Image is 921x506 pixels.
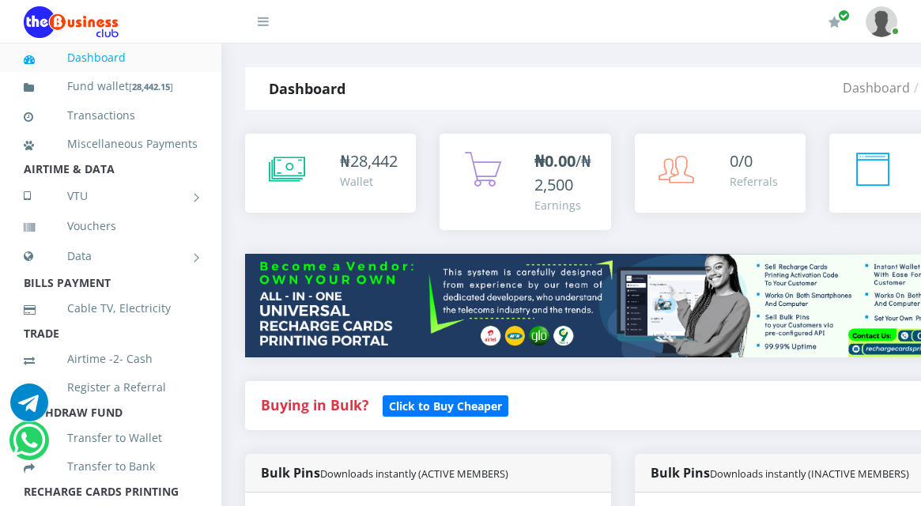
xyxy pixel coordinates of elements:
[24,40,198,76] a: Dashboard
[24,6,119,38] img: Logo
[866,6,897,37] img: User
[534,150,591,195] span: /₦2,500
[843,79,910,96] a: Dashboard
[320,466,508,481] small: Downloads instantly (ACTIVE MEMBERS)
[13,433,45,459] a: Chat for support
[24,176,198,216] a: VTU
[24,420,198,456] a: Transfer to Wallet
[829,16,840,28] i: Renew/Upgrade Subscription
[269,79,345,98] strong: Dashboard
[730,150,753,172] span: 0/0
[534,150,576,172] b: ₦0.00
[24,208,198,244] a: Vouchers
[10,395,48,421] a: Chat for support
[24,341,198,377] a: Airtime -2- Cash
[261,464,508,481] strong: Bulk Pins
[383,395,508,414] a: Click to Buy Cheaper
[24,97,198,134] a: Transactions
[129,81,173,93] small: [ ]
[132,81,170,93] b: 28,442.15
[340,149,398,173] div: ₦
[24,369,198,406] a: Register a Referral
[635,134,806,213] a: 0/0 Referrals
[24,68,198,105] a: Fund wallet[28,442.15]
[389,398,502,413] b: Click to Buy Cheaper
[261,395,368,414] strong: Buying in Bulk?
[440,134,610,230] a: ₦0.00/₦2,500 Earnings
[340,173,398,190] div: Wallet
[710,466,909,481] small: Downloads instantly (INACTIVE MEMBERS)
[730,173,778,190] div: Referrals
[245,134,416,213] a: ₦28,442 Wallet
[534,197,594,213] div: Earnings
[838,9,850,21] span: Renew/Upgrade Subscription
[24,126,198,162] a: Miscellaneous Payments
[24,236,198,276] a: Data
[24,448,198,485] a: Transfer to Bank
[24,290,198,327] a: Cable TV, Electricity
[651,464,909,481] strong: Bulk Pins
[350,150,398,172] span: 28,442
